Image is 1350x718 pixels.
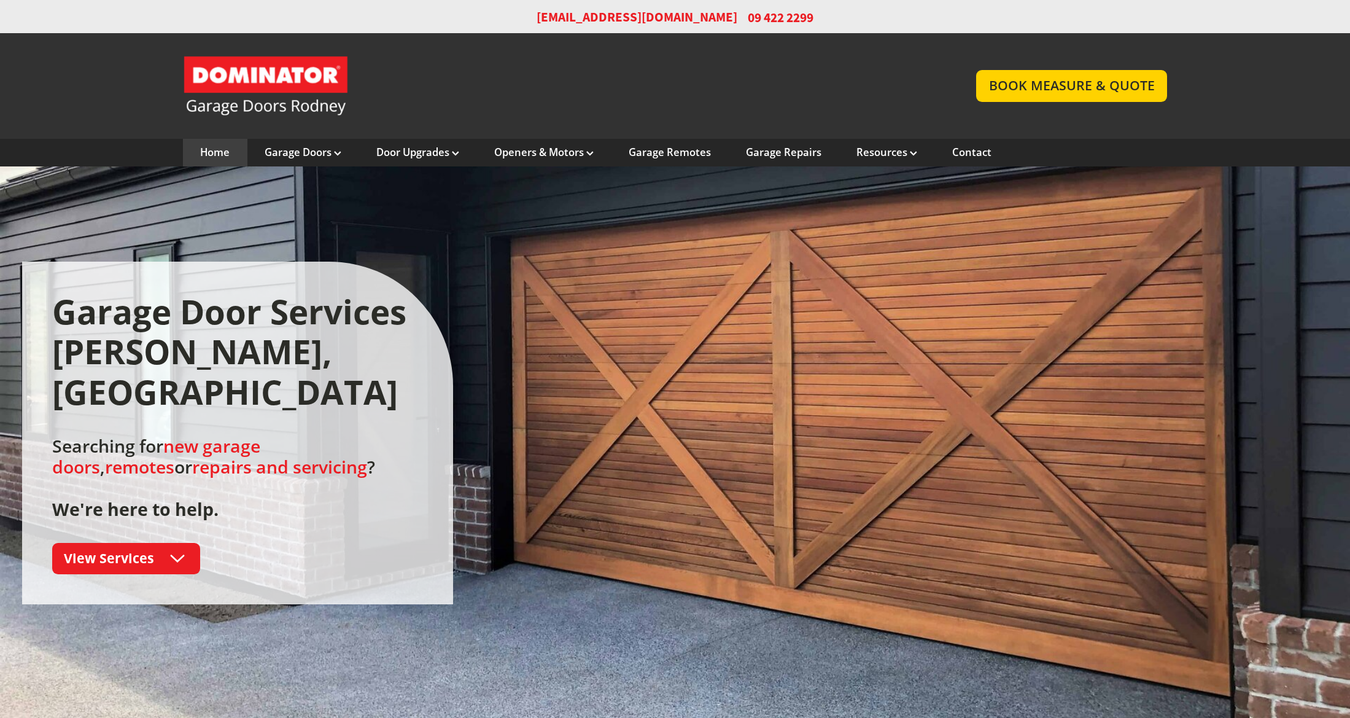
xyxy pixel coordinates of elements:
[64,549,154,567] span: View Services
[976,70,1167,101] a: BOOK MEASURE & QUOTE
[183,55,952,117] a: Garage Door and Secure Access Solutions homepage
[192,455,367,478] a: repairs and servicing
[537,9,737,26] a: [EMAIL_ADDRESS][DOMAIN_NAME]
[629,146,711,159] a: Garage Remotes
[952,146,991,159] a: Contact
[52,543,200,574] a: View Services
[52,434,260,478] a: new garage doors
[856,146,917,159] a: Resources
[748,9,813,26] span: 09 422 2299
[52,292,422,413] h1: Garage Door Services [PERSON_NAME], [GEOGRAPHIC_DATA]
[746,146,821,159] a: Garage Repairs
[376,146,459,159] a: Door Upgrades
[265,146,341,159] a: Garage Doors
[200,146,230,159] a: Home
[52,435,422,520] h2: Searching for , or ?
[52,498,219,521] strong: We're here to help.
[494,146,594,159] a: Openers & Motors
[105,455,174,478] a: remotes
